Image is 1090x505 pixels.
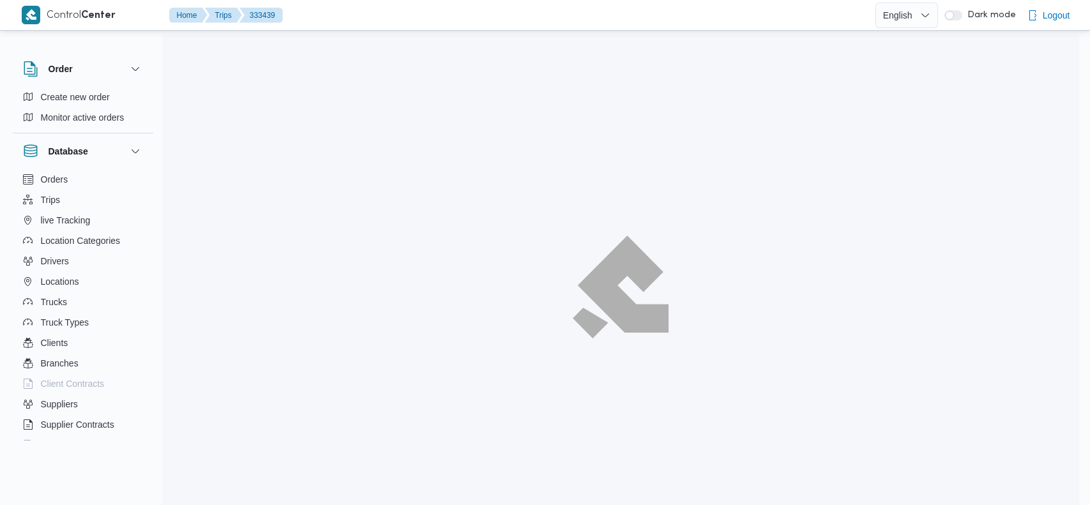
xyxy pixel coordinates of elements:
h3: Database [49,144,88,159]
span: Devices [41,437,73,453]
h3: Order [49,61,73,77]
button: Locations [18,271,148,292]
button: Location Categories [18,230,148,251]
span: Trucks [41,294,67,310]
img: X8yXhbKr1z7QwAAAABJRU5ErkJggg== [22,6,40,24]
span: Client Contracts [41,376,105,391]
button: Client Contracts [18,373,148,394]
span: Orders [41,172,68,187]
button: Create new order [18,87,148,107]
span: Drivers [41,253,69,269]
button: Devices [18,435,148,455]
button: Trips [205,8,242,23]
button: Logout [1022,3,1075,28]
span: Dark mode [962,10,1016,20]
button: Drivers [18,251,148,271]
span: Truck Types [41,315,89,330]
span: Suppliers [41,396,78,412]
button: Database [23,144,143,159]
span: Clients [41,335,68,350]
span: Logout [1043,8,1070,23]
button: Monitor active orders [18,107,148,128]
button: live Tracking [18,210,148,230]
button: Clients [18,333,148,353]
button: Trips [18,190,148,210]
span: Supplier Contracts [41,417,114,432]
span: Monitor active orders [41,110,125,125]
span: Trips [41,192,61,207]
button: Trucks [18,292,148,312]
span: Locations [41,274,79,289]
button: Truck Types [18,312,148,333]
button: Order [23,61,143,77]
span: Create new order [41,89,110,105]
span: live Tracking [41,213,91,228]
span: Branches [41,356,79,371]
img: ILLA Logo [580,243,662,330]
button: Home [169,8,208,23]
button: Orders [18,169,148,190]
span: Location Categories [41,233,121,248]
b: Center [81,11,116,20]
button: Suppliers [18,394,148,414]
button: Supplier Contracts [18,414,148,435]
button: 333439 [239,8,283,23]
div: Order [13,87,153,133]
div: Database [13,169,153,446]
button: Branches [18,353,148,373]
